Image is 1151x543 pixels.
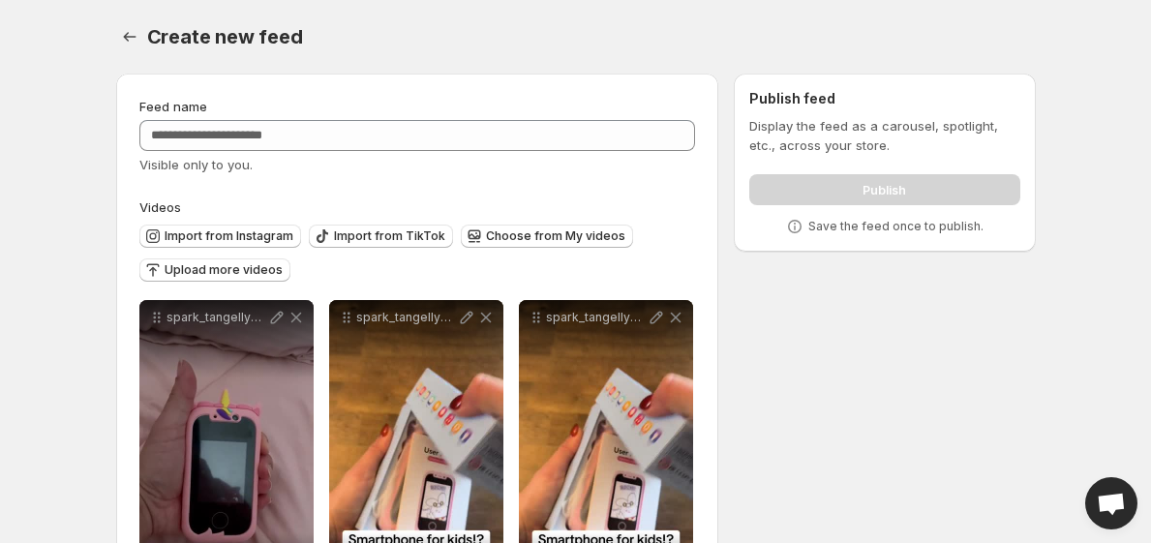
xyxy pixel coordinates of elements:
[116,23,143,50] button: Settings
[334,228,445,244] span: Import from TikTok
[808,219,984,234] p: Save the feed once to publish.
[309,225,453,248] button: Import from TikTok
[165,262,283,278] span: Upload more videos
[139,225,301,248] button: Import from Instagram
[147,25,303,48] span: Create new feed
[461,225,633,248] button: Choose from My videos
[167,310,267,325] p: spark_tangellymyshopifycom_2cdf8663-aba1-4cc0-9d7a-c058b87b3ac7-preview
[546,310,647,325] p: spark_tangellymyshopifycom_f1774acc-75f7-4aae-9faf-62c3c0c53d3e
[165,228,293,244] span: Import from Instagram
[139,258,290,282] button: Upload more videos
[749,89,1019,108] h2: Publish feed
[1085,477,1137,529] div: Open chat
[356,310,457,325] p: spark_tangellymyshopifycom_f1774acc-75f7-4aae-9faf-62c3c0c53d3e-preview
[139,199,181,215] span: Videos
[139,99,207,114] span: Feed name
[486,228,625,244] span: Choose from My videos
[749,116,1019,155] p: Display the feed as a carousel, spotlight, etc., across your store.
[139,157,253,172] span: Visible only to you.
